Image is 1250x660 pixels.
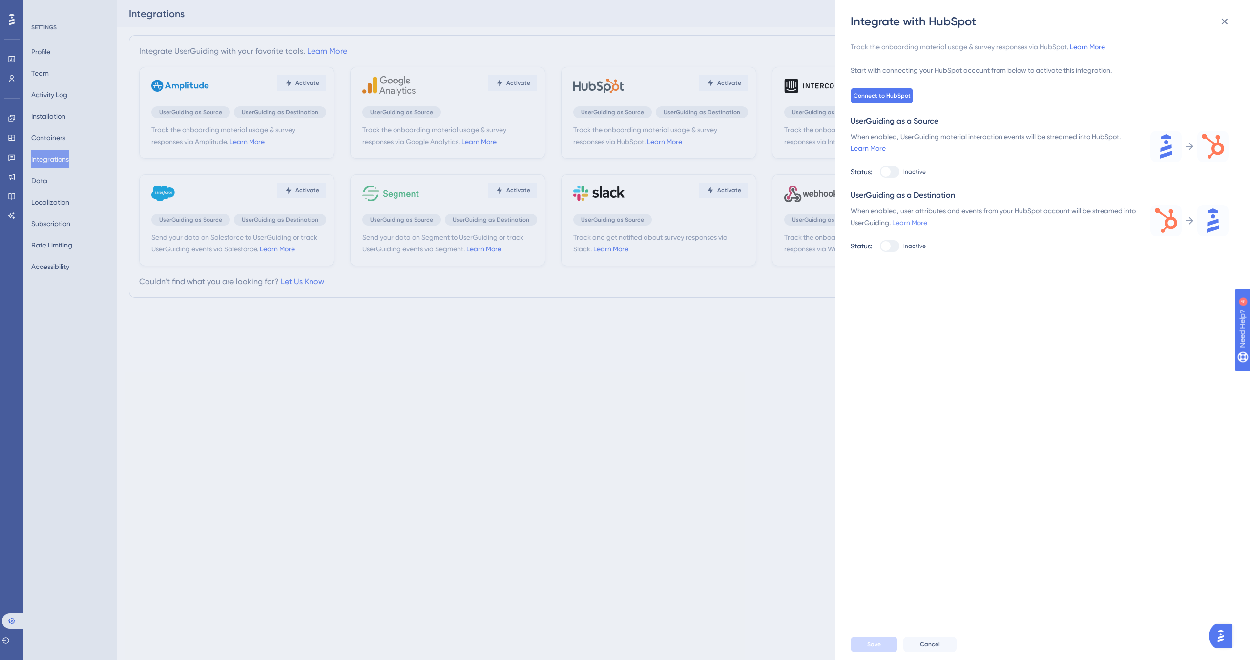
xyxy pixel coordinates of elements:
div: Integrate with HubSpot [851,14,1236,29]
span: Inactive [903,242,926,250]
div: Start with connecting your HubSpot account from below to activate this integration. [851,64,1229,76]
div: When enabled, UserGuiding material interaction events will be streamed into HubSpot. [851,131,1139,154]
span: Cancel [920,640,940,648]
span: Inactive [903,168,926,176]
div: Status: [851,240,872,252]
div: 4 [68,5,71,13]
button: Cancel [903,637,957,652]
span: Need Help? [23,2,61,14]
div: UserGuiding as a Destination [851,189,1229,201]
a: Learn More [892,219,927,227]
span: Connect to HubSpot [854,92,911,100]
div: Status: [851,166,872,178]
a: Learn More [1070,43,1105,51]
button: Connect to HubSpot [851,88,913,103]
div: Track the onboarding material usage & survey responses via HubSpot. [851,41,1229,53]
div: When enabled, user attributes and events from your HubSpot account will be streamed into UserGuid... [851,205,1139,228]
div: UserGuiding as a Source [851,115,1229,127]
iframe: UserGuiding AI Assistant Launcher [1209,621,1238,651]
button: Save [851,637,897,652]
span: Save [867,640,881,648]
a: Learn More [851,144,886,152]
